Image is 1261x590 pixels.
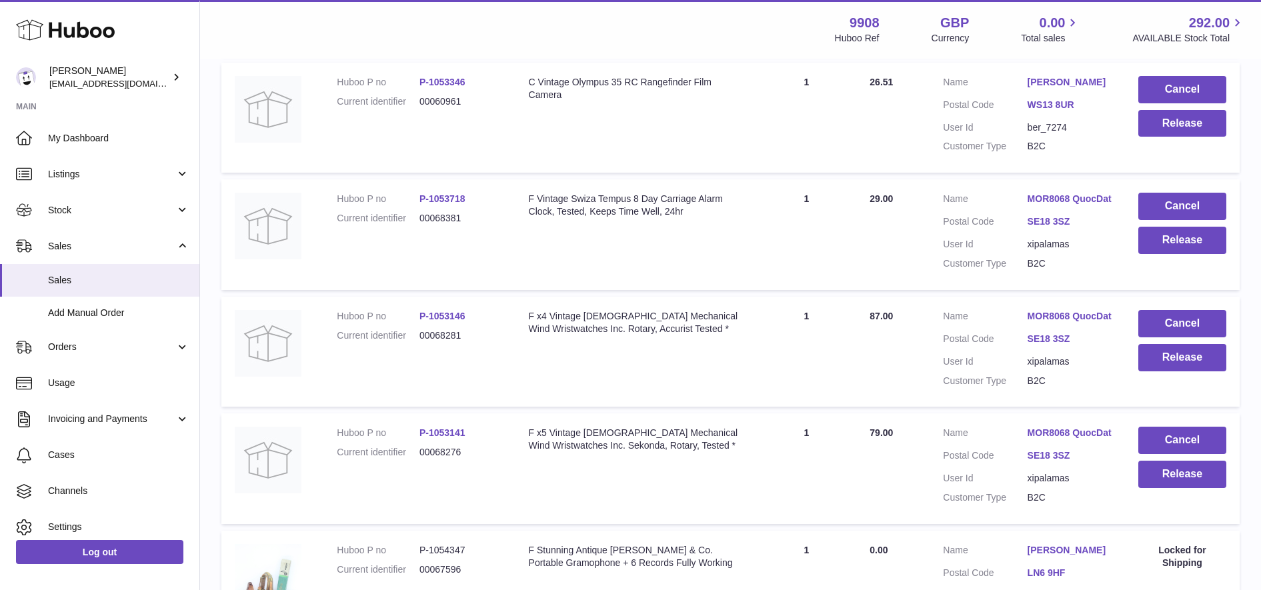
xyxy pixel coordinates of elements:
dt: Postal Code [943,567,1027,583]
dt: Customer Type [943,375,1027,387]
dt: Postal Code [943,215,1027,231]
a: P-1053146 [419,311,465,321]
span: 0.00 [870,545,888,555]
span: 0.00 [1040,14,1066,32]
span: Sales [48,274,189,287]
span: 87.00 [870,311,893,321]
dt: Name [943,193,1027,209]
a: 292.00 AVAILABLE Stock Total [1132,14,1245,45]
dt: Name [943,76,1027,92]
button: Release [1138,344,1226,371]
dt: Current identifier [337,212,419,225]
dt: Name [943,427,1027,443]
a: P-1053141 [419,427,465,438]
a: [PERSON_NAME] [1028,544,1112,557]
img: no-photo.jpg [235,427,301,493]
dt: Postal Code [943,99,1027,115]
dd: 00068281 [419,329,502,342]
dt: User Id [943,355,1027,368]
span: Settings [48,521,189,533]
a: P-1053718 [419,193,465,204]
dt: Huboo P no [337,193,419,205]
dt: User Id [943,472,1027,485]
dt: Huboo P no [337,310,419,323]
a: [PERSON_NAME] [1028,76,1112,89]
dt: Postal Code [943,333,1027,349]
span: Cases [48,449,189,461]
span: 79.00 [870,427,893,438]
span: Usage [48,377,189,389]
div: F Stunning Antique [PERSON_NAME] & Co. Portable Gramophone + 6 Records Fully Working [529,544,744,569]
td: 1 [757,297,857,407]
a: MOR8068 QuocDat [1028,427,1112,439]
button: Cancel [1138,310,1226,337]
dt: Customer Type [943,140,1027,153]
dt: Customer Type [943,491,1027,504]
dd: xipalamas [1028,355,1112,368]
dd: ber_7274 [1028,121,1112,134]
span: Listings [48,168,175,181]
span: 292.00 [1189,14,1230,32]
div: Currency [932,32,970,45]
div: Huboo Ref [835,32,880,45]
span: Invoicing and Payments [48,413,175,425]
dd: P-1054347 [419,544,502,557]
div: F Vintage Swiza Tempus 8 Day Carriage Alarm Clock, Tested, Keeps Time Well, 24hr [529,193,744,218]
strong: 9908 [850,14,880,32]
button: Cancel [1138,76,1226,103]
span: Total sales [1021,32,1080,45]
div: F x4 Vintage [DEMOGRAPHIC_DATA] Mechanical Wind Wristwatches Inc. Rotary, Accurist Tested * [529,310,744,335]
div: F x5 Vintage [DEMOGRAPHIC_DATA] Mechanical Wind Wristwatches Inc. Sekonda, Rotary, Tested * [529,427,744,452]
dt: Huboo P no [337,427,419,439]
dt: Current identifier [337,563,419,576]
a: LN6 9HF [1028,567,1112,579]
img: no-photo.jpg [235,193,301,259]
span: Sales [48,240,175,253]
td: 1 [757,413,857,524]
a: WS13 8UR [1028,99,1112,111]
dd: xipalamas [1028,472,1112,485]
dt: User Id [943,121,1027,134]
dt: Customer Type [943,257,1027,270]
span: Orders [48,341,175,353]
dt: Current identifier [337,95,419,108]
dd: B2C [1028,257,1112,270]
span: [EMAIL_ADDRESS][DOMAIN_NAME] [49,78,196,89]
dd: B2C [1028,140,1112,153]
span: Channels [48,485,189,497]
a: Log out [16,540,183,564]
button: Release [1138,461,1226,488]
dt: Current identifier [337,329,419,342]
div: [PERSON_NAME] [49,65,169,90]
a: 0.00 Total sales [1021,14,1080,45]
strong: GBP [940,14,969,32]
div: Locked for Shipping [1138,544,1226,569]
a: P-1053346 [419,77,465,87]
a: SE18 3SZ [1028,449,1112,462]
span: AVAILABLE Stock Total [1132,32,1245,45]
dt: Huboo P no [337,76,419,89]
dt: Huboo P no [337,544,419,557]
a: MOR8068 QuocDat [1028,310,1112,323]
dd: B2C [1028,491,1112,504]
td: 1 [757,63,857,173]
dd: 00067596 [419,563,502,576]
dd: 00060961 [419,95,502,108]
span: My Dashboard [48,132,189,145]
dd: 00068276 [419,446,502,459]
button: Release [1138,227,1226,254]
dt: Postal Code [943,449,1027,465]
dd: B2C [1028,375,1112,387]
dt: Name [943,544,1027,560]
td: 1 [757,179,857,290]
dd: 00068381 [419,212,502,225]
dd: xipalamas [1028,238,1112,251]
button: Cancel [1138,193,1226,220]
span: Stock [48,204,175,217]
dt: Current identifier [337,446,419,459]
span: 29.00 [870,193,893,204]
img: no-photo.jpg [235,76,301,143]
button: Release [1138,110,1226,137]
a: SE18 3SZ [1028,333,1112,345]
div: C Vintage Olympus 35 RC Rangefinder Film Camera [529,76,744,101]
